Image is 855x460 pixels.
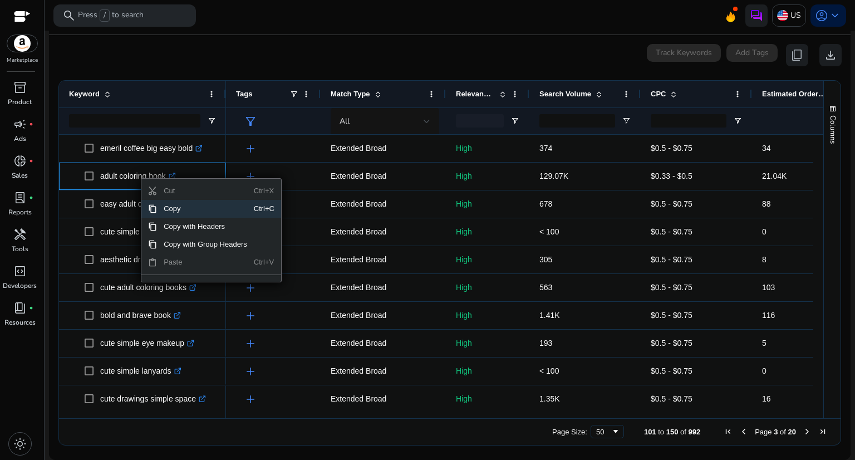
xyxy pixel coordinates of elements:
span: Columns [828,115,838,144]
span: $0.5 - $0.75 [651,394,692,403]
span: campaign [13,118,27,131]
span: 116 [762,311,775,320]
span: 16 [762,394,771,403]
p: High [456,276,519,299]
span: inventory_2 [13,81,27,94]
p: Ads [14,134,26,144]
span: add [244,337,257,350]
span: fiber_manual_record [29,306,33,310]
span: keyboard_arrow_down [828,9,842,22]
span: $0.33 - $0.5 [651,172,692,180]
span: 1.41K [539,311,560,320]
span: Ctrl+X [254,182,278,200]
button: Open Filter Menu [733,116,742,125]
span: All [340,116,350,126]
p: Extended Broad [331,248,436,271]
span: to [658,428,664,436]
p: easy adult coloring book for beginners [100,193,242,216]
span: Ctrl+C [254,200,278,218]
span: add [244,142,257,155]
span: of [680,428,686,436]
span: code_blocks [13,265,27,278]
p: Extended Broad [331,276,436,299]
div: Page Size: [552,428,587,436]
span: of [780,428,786,436]
button: Open Filter Menu [622,116,631,125]
p: cute simple lanyards [100,360,181,383]
p: High [456,165,519,188]
span: handyman [13,228,27,241]
span: Tags [236,90,252,98]
span: < 100 [539,366,559,375]
p: Product [8,97,32,107]
span: donut_small [13,154,27,168]
span: $0.5 - $0.75 [651,339,692,348]
p: Reports [8,207,32,217]
span: Estimated Orders/Month [762,90,829,98]
img: us.svg [777,10,788,21]
button: Open Filter Menu [510,116,519,125]
span: Copy with Group Headers [157,236,254,253]
p: Extended Broad [331,332,436,355]
span: account_circle [815,9,828,22]
div: 50 [596,428,611,436]
span: Paste [157,253,254,271]
div: Next Page [803,427,812,436]
p: Extended Broad [331,165,436,188]
img: amazon.svg [7,35,37,52]
span: light_mode [13,437,27,451]
p: US [790,6,801,25]
p: High [456,360,519,383]
span: 305 [539,255,552,264]
span: add [244,365,257,378]
span: 992 [689,428,701,436]
p: Press to search [78,9,144,22]
p: Extended Broad [331,137,436,160]
p: Extended Broad [331,304,436,327]
p: High [456,388,519,410]
span: add [244,393,257,406]
span: 88 [762,199,771,208]
span: / [100,9,110,22]
span: book_4 [13,301,27,315]
span: 21.04K [762,172,787,180]
span: add [244,309,257,322]
span: $0.5 - $0.75 [651,199,692,208]
span: $0.5 - $0.75 [651,283,692,292]
p: High [456,332,519,355]
span: 20 [788,428,796,436]
span: $0.5 - $0.75 [651,311,692,320]
span: 8 [762,255,766,264]
p: cute simple eye makeup [100,332,194,355]
p: adult coloring book [100,165,176,188]
span: 1.35K [539,394,560,403]
p: bold and brave book [100,304,181,327]
p: Resources [4,317,36,327]
span: 34 [762,144,771,153]
div: Context Menu [141,178,282,282]
span: 101 [644,428,656,436]
p: Extended Broad [331,221,436,243]
p: aesthetic drawing simple easy [100,248,214,271]
span: 0 [762,366,766,375]
p: High [456,248,519,271]
p: Developers [3,281,37,291]
input: Keyword Filter Input [69,114,200,128]
div: First Page [724,427,733,436]
span: Page [755,428,772,436]
span: 374 [539,144,552,153]
span: CPC [651,90,666,98]
span: Ctrl+V [254,253,278,271]
span: 193 [539,339,552,348]
span: 563 [539,283,552,292]
p: High [456,304,519,327]
p: Extended Broad [331,360,436,383]
span: Keyword [69,90,100,98]
span: lab_profile [13,191,27,204]
p: emeril coffee big easy bold [100,137,203,160]
p: High [456,137,519,160]
p: Extended Broad [331,193,436,216]
button: download [819,44,842,66]
span: $0.5 - $0.75 [651,227,692,236]
p: Tools [12,244,28,254]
